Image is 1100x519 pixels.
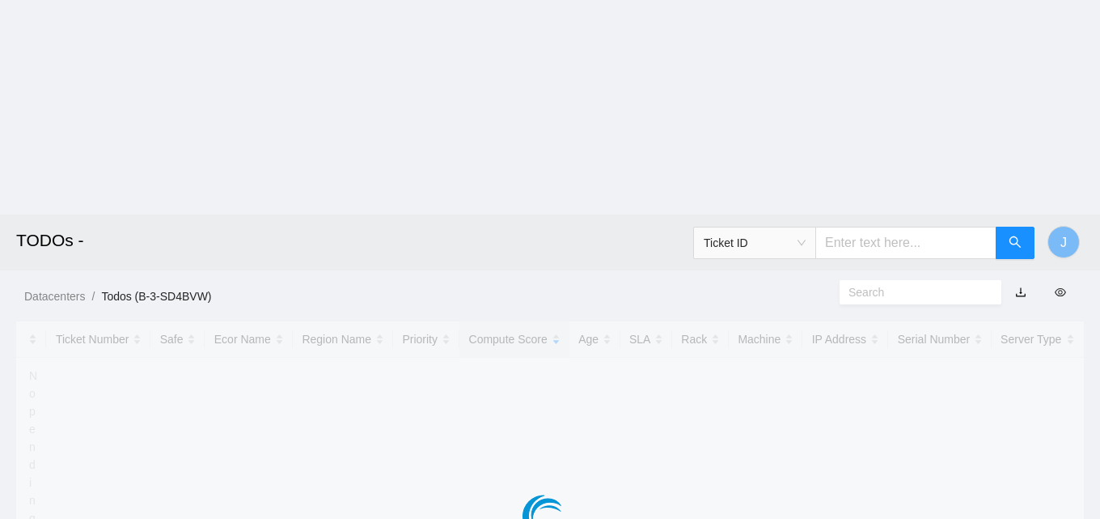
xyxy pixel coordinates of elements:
h2: TODOs - [16,215,764,266]
span: J [1060,232,1067,253]
span: eye [1055,287,1066,298]
button: download [1003,279,1039,305]
input: Search [848,283,979,301]
button: search [996,227,1034,259]
button: J [1047,226,1080,258]
a: Datacenters [24,290,85,303]
span: Ticket ID [704,231,806,255]
span: / [91,290,95,303]
input: Enter text here... [815,227,996,259]
a: Todos (B-3-SD4BVW) [101,290,211,303]
span: search [1009,236,1022,251]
